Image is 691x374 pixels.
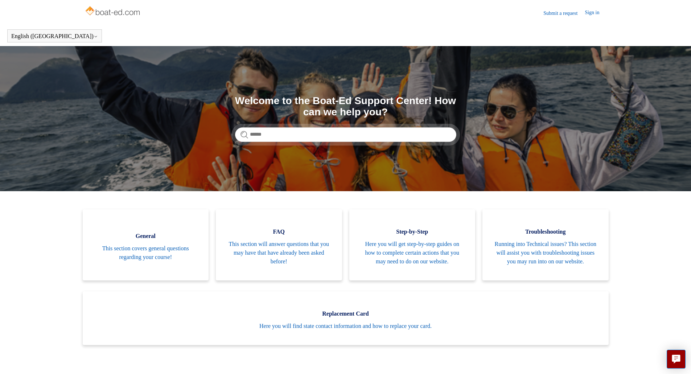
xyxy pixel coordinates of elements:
[585,9,606,17] a: Sign in
[85,4,142,19] img: Boat-Ed Help Center home page
[94,309,598,318] span: Replacement Card
[83,209,209,280] a: General This section covers general questions regarding your course!
[227,240,331,266] span: This section will answer questions that you may have that have already been asked before!
[493,240,598,266] span: Running into Technical issues? This section will assist you with troubleshooting issues you may r...
[667,350,686,369] button: Live chat
[235,95,456,118] h1: Welcome to the Boat-Ed Support Center! How can we help you?
[493,227,598,236] span: Troubleshooting
[543,9,585,17] a: Submit a request
[83,291,609,345] a: Replacement Card Here you will find state contact information and how to replace your card.
[482,209,609,280] a: Troubleshooting Running into Technical issues? This section will assist you with troubleshooting ...
[216,209,342,280] a: FAQ This section will answer questions that you may have that have already been asked before!
[349,209,476,280] a: Step-by-Step Here you will get step-by-step guides on how to complete certain actions that you ma...
[94,232,198,241] span: General
[11,33,98,40] button: English ([GEOGRAPHIC_DATA])
[360,227,465,236] span: Step-by-Step
[94,322,598,330] span: Here you will find state contact information and how to replace your card.
[360,240,465,266] span: Here you will get step-by-step guides on how to complete certain actions that you may need to do ...
[235,127,456,142] input: Search
[227,227,331,236] span: FAQ
[94,244,198,262] span: This section covers general questions regarding your course!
